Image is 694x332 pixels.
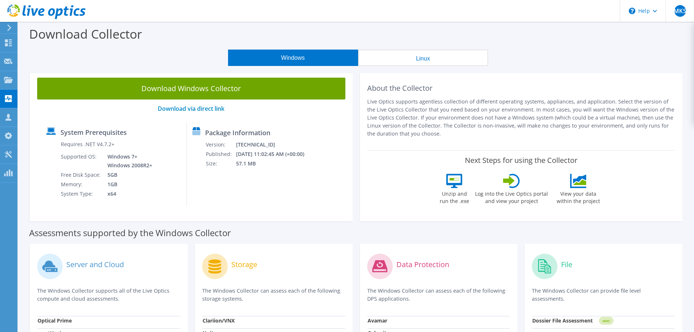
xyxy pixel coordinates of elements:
[102,152,154,170] td: Windows 7+ Windows 2008R2+
[629,8,635,14] svg: \n
[205,129,270,136] label: Package Information
[205,140,236,149] td: Version:
[236,140,314,149] td: [TECHNICAL_ID]
[465,156,577,165] label: Next Steps for using the Collector
[532,317,593,324] strong: Dossier File Assessment
[367,98,675,138] p: Live Optics supports agentless collection of different operating systems, appliances, and applica...
[60,170,102,180] td: Free Disk Space:
[367,287,510,303] p: The Windows Collector can assess each of the following DPS applications.
[60,180,102,189] td: Memory:
[367,84,675,93] h2: About the Collector
[396,261,449,268] label: Data Protection
[61,141,114,148] label: Requires .NET V4.7.2+
[231,261,257,268] label: Storage
[29,26,142,42] label: Download Collector
[228,50,358,66] button: Windows
[236,159,314,168] td: 57.1 MB
[158,105,224,113] a: Download via direct link
[37,287,180,303] p: The Windows Collector supports all of the Live Optics compute and cloud assessments.
[102,180,154,189] td: 1GB
[60,129,127,136] label: System Prerequisites
[236,149,314,159] td: [DATE] 11:02:45 AM (+00:00)
[532,287,675,303] p: The Windows Collector can provide file level assessments.
[60,152,102,170] td: Supported OS:
[205,159,236,168] td: Size:
[552,188,604,205] label: View your data within the project
[368,317,387,324] strong: Avamar
[358,50,488,66] button: Linux
[29,229,231,237] label: Assessments supported by the Windows Collector
[674,5,686,17] span: MKS
[102,189,154,199] td: x64
[475,188,548,205] label: Log into the Live Optics portal and view your project
[37,78,345,99] a: Download Windows Collector
[603,319,610,323] tspan: NEW!
[438,188,471,205] label: Unzip and run the .exe
[202,287,345,303] p: The Windows Collector can assess each of the following storage systems.
[66,261,124,268] label: Server and Cloud
[60,189,102,199] td: System Type:
[203,317,235,324] strong: Clariion/VNX
[561,261,572,268] label: File
[205,149,236,159] td: Published:
[38,317,72,324] strong: Optical Prime
[102,170,154,180] td: 5GB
